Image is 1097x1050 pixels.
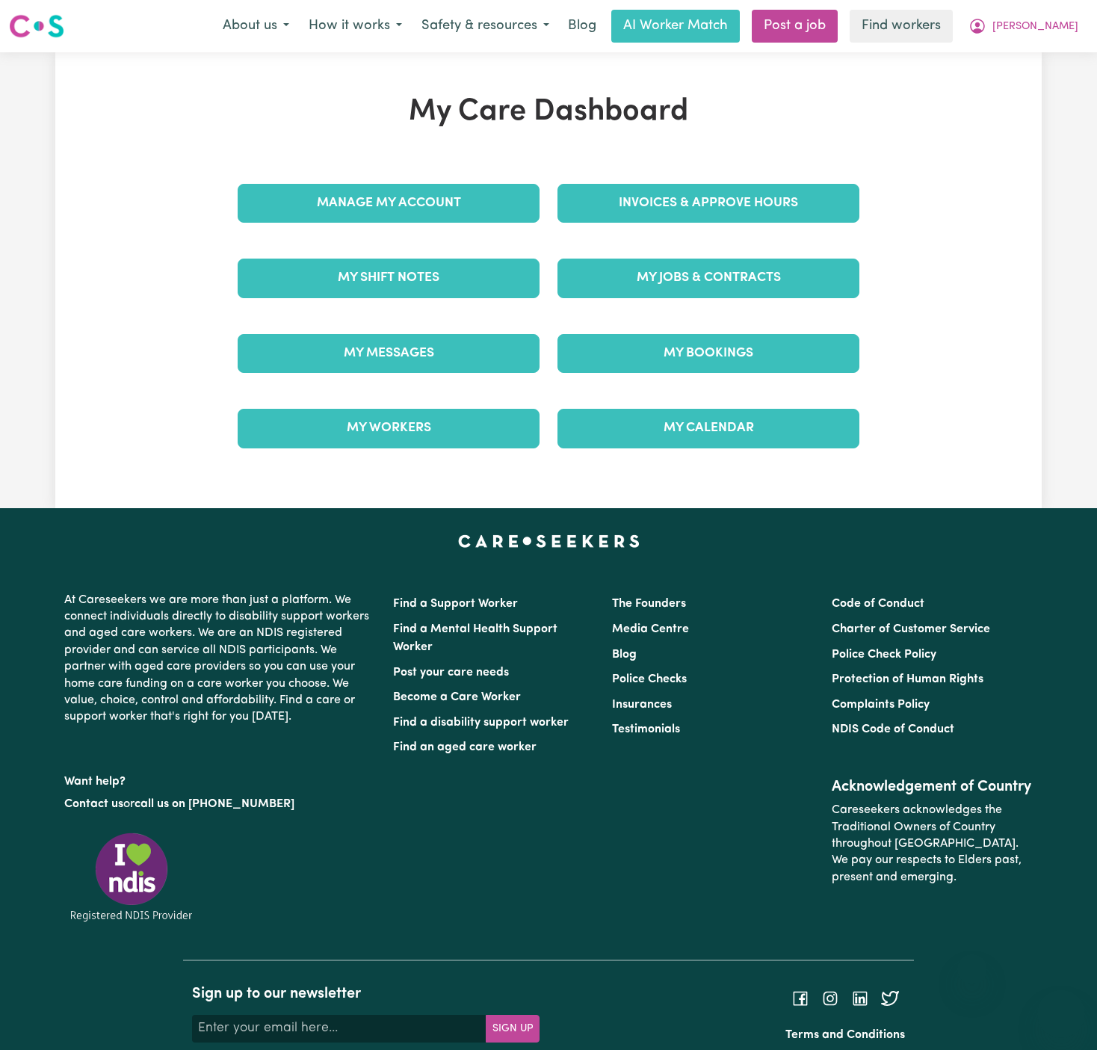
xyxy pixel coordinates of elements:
button: Subscribe [486,1015,540,1042]
a: Charter of Customer Service [832,623,990,635]
a: Find workers [850,10,953,43]
img: Registered NDIS provider [64,830,199,924]
span: [PERSON_NAME] [992,19,1078,35]
a: Blog [612,649,637,661]
p: or [64,790,375,818]
input: Enter your email here... [192,1015,486,1042]
a: My Workers [238,409,540,448]
img: Careseekers logo [9,13,64,40]
a: Follow Careseekers on Facebook [791,992,809,1004]
a: Media Centre [612,623,689,635]
a: Follow Careseekers on LinkedIn [851,992,869,1004]
a: Post your care needs [393,667,509,679]
a: My Shift Notes [238,259,540,297]
a: Police Check Policy [832,649,936,661]
a: Insurances [612,699,672,711]
a: Invoices & Approve Hours [557,184,859,223]
a: My Bookings [557,334,859,373]
button: About us [213,10,299,42]
a: NDIS Code of Conduct [832,723,954,735]
h1: My Care Dashboard [229,94,868,130]
p: Careseekers acknowledges the Traditional Owners of Country throughout [GEOGRAPHIC_DATA]. We pay o... [832,796,1033,892]
a: Careseekers home page [458,535,640,547]
a: Terms and Conditions [785,1029,905,1041]
a: Find a Support Worker [393,598,518,610]
a: Find an aged care worker [393,741,537,753]
h2: Sign up to our newsletter [192,985,540,1003]
a: Protection of Human Rights [832,673,983,685]
a: Follow Careseekers on Twitter [881,992,899,1004]
button: My Account [959,10,1088,42]
button: How it works [299,10,412,42]
a: Careseekers logo [9,9,64,43]
iframe: Button to launch messaging window [1037,990,1085,1038]
p: Want help? [64,768,375,790]
a: Manage My Account [238,184,540,223]
a: Find a Mental Health Support Worker [393,623,557,653]
button: Safety & resources [412,10,559,42]
a: Post a job [752,10,838,43]
a: Code of Conduct [832,598,924,610]
a: My Messages [238,334,540,373]
a: My Jobs & Contracts [557,259,859,297]
a: AI Worker Match [611,10,740,43]
a: Find a disability support worker [393,717,569,729]
a: Blog [559,10,605,43]
iframe: Close message [957,954,987,984]
a: call us on [PHONE_NUMBER] [135,798,294,810]
a: Contact us [64,798,123,810]
a: My Calendar [557,409,859,448]
a: Follow Careseekers on Instagram [821,992,839,1004]
p: At Careseekers we are more than just a platform. We connect individuals directly to disability su... [64,586,375,732]
a: Testimonials [612,723,680,735]
a: Police Checks [612,673,687,685]
h2: Acknowledgement of Country [832,778,1033,796]
a: The Founders [612,598,686,610]
a: Become a Care Worker [393,691,521,703]
a: Complaints Policy [832,699,930,711]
